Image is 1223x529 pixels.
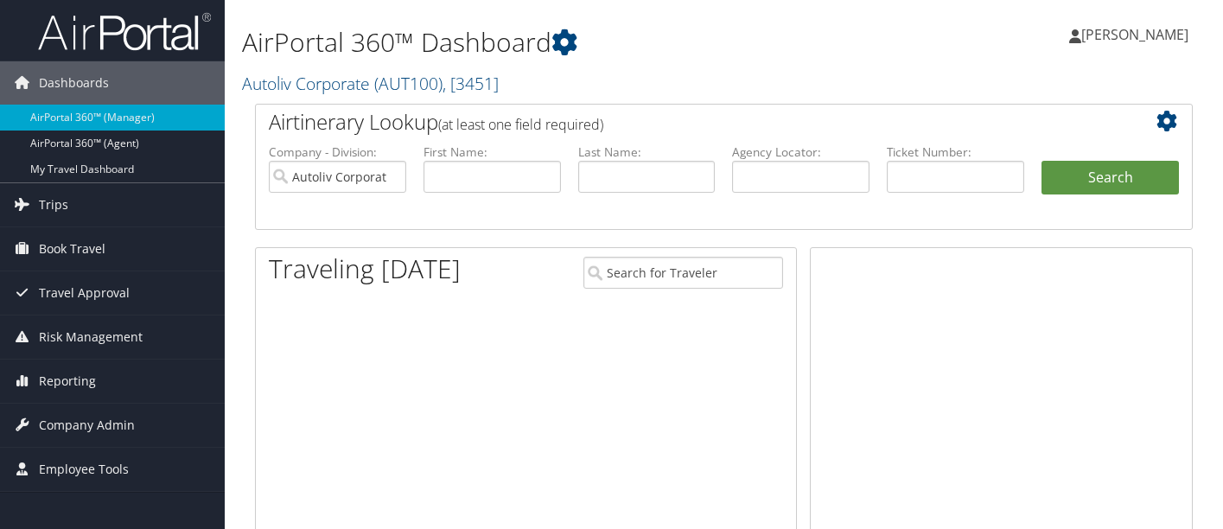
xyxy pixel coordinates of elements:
label: Company - Division: [269,143,406,161]
span: , [ 3451 ] [443,72,499,95]
button: Search [1041,161,1179,195]
span: ( AUT100 ) [374,72,443,95]
h1: AirPortal 360™ Dashboard [242,24,884,61]
label: Agency Locator: [732,143,869,161]
h1: Traveling [DATE] [269,251,461,287]
label: Ticket Number: [887,143,1024,161]
span: Reporting [39,360,96,403]
span: Employee Tools [39,448,129,491]
span: Trips [39,183,68,226]
input: Search for Traveler [583,257,782,289]
span: (at least one field required) [438,115,603,134]
span: Travel Approval [39,271,130,315]
img: airportal-logo.png [38,11,211,52]
label: First Name: [424,143,561,161]
span: Company Admin [39,404,135,447]
span: [PERSON_NAME] [1081,25,1188,44]
label: Last Name: [578,143,716,161]
a: Autoliv Corporate [242,72,499,95]
span: Risk Management [39,315,143,359]
a: [PERSON_NAME] [1069,9,1206,61]
span: Book Travel [39,227,105,271]
span: Dashboards [39,61,109,105]
h2: Airtinerary Lookup [269,107,1101,137]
